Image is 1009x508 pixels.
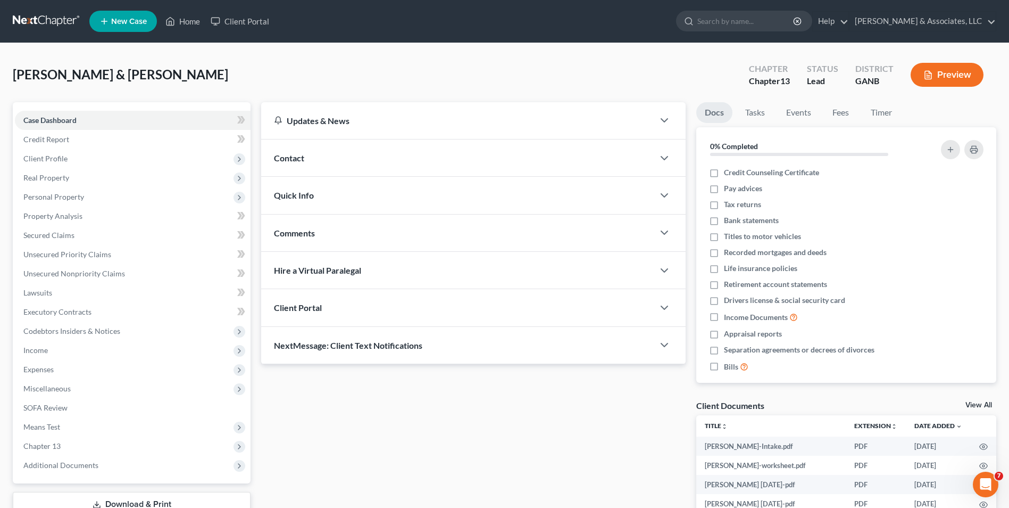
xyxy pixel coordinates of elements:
[23,211,82,220] span: Property Analysis
[15,398,251,417] a: SOFA Review
[724,362,738,372] span: Bills
[15,207,251,226] a: Property Analysis
[724,263,797,274] span: Life insurance policies
[855,75,894,87] div: GANB
[849,12,996,31] a: [PERSON_NAME] & Associates, LLC
[891,423,897,430] i: unfold_more
[696,437,846,456] td: [PERSON_NAME]-Intake.pdf
[854,422,897,430] a: Extensionunfold_more
[274,302,322,313] span: Client Portal
[111,18,147,26] span: New Case
[15,283,251,302] a: Lawsuits
[23,422,60,431] span: Means Test
[778,102,820,123] a: Events
[15,302,251,322] a: Executory Contracts
[807,63,838,75] div: Status
[749,75,790,87] div: Chapter
[15,264,251,283] a: Unsecured Nonpriority Claims
[23,346,48,355] span: Income
[274,265,361,275] span: Hire a Virtual Paralegal
[696,475,846,494] td: [PERSON_NAME] [DATE]-pdf
[15,111,251,130] a: Case Dashboard
[160,12,205,31] a: Home
[724,215,779,226] span: Bank statements
[737,102,773,123] a: Tasks
[15,226,251,245] a: Secured Claims
[23,365,54,374] span: Expenses
[23,135,69,144] span: Credit Report
[23,384,71,393] span: Miscellaneous
[23,116,77,125] span: Case Dashboard
[846,437,906,456] td: PDF
[23,192,84,201] span: Personal Property
[911,63,983,87] button: Preview
[23,441,61,450] span: Chapter 13
[696,400,764,411] div: Client Documents
[965,402,992,409] a: View All
[274,228,315,238] span: Comments
[23,403,68,412] span: SOFA Review
[205,12,274,31] a: Client Portal
[846,475,906,494] td: PDF
[724,183,762,194] span: Pay advices
[23,154,68,163] span: Client Profile
[274,115,641,126] div: Updates & News
[710,142,758,151] strong: 0% Completed
[973,472,998,497] iframe: Intercom live chat
[906,437,971,456] td: [DATE]
[724,279,827,290] span: Retirement account statements
[23,269,125,278] span: Unsecured Nonpriority Claims
[906,456,971,475] td: [DATE]
[995,472,1003,480] span: 7
[23,288,52,297] span: Lawsuits
[824,102,858,123] a: Fees
[23,231,74,240] span: Secured Claims
[807,75,838,87] div: Lead
[724,345,874,355] span: Separation agreements or decrees of divorces
[721,423,728,430] i: unfold_more
[705,422,728,430] a: Titleunfold_more
[724,312,788,323] span: Income Documents
[274,190,314,200] span: Quick Info
[780,76,790,86] span: 13
[724,167,819,178] span: Credit Counseling Certificate
[23,173,69,182] span: Real Property
[15,245,251,264] a: Unsecured Priority Claims
[696,102,732,123] a: Docs
[23,461,98,470] span: Additional Documents
[724,231,801,242] span: Titles to motor vehicles
[23,326,120,335] span: Codebtors Insiders & Notices
[696,456,846,475] td: [PERSON_NAME]-worksheet.pdf
[813,12,848,31] a: Help
[846,456,906,475] td: PDF
[724,329,782,339] span: Appraisal reports
[914,422,962,430] a: Date Added expand_more
[862,102,900,123] a: Timer
[274,153,304,163] span: Contact
[13,67,228,82] span: [PERSON_NAME] & [PERSON_NAME]
[274,340,422,350] span: NextMessage: Client Text Notifications
[724,247,827,258] span: Recorded mortgages and deeds
[855,63,894,75] div: District
[906,475,971,494] td: [DATE]
[724,295,845,306] span: Drivers license & social security card
[23,250,111,259] span: Unsecured Priority Claims
[23,307,91,316] span: Executory Contracts
[749,63,790,75] div: Chapter
[15,130,251,149] a: Credit Report
[724,199,761,210] span: Tax returns
[697,11,795,31] input: Search by name...
[956,423,962,430] i: expand_more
